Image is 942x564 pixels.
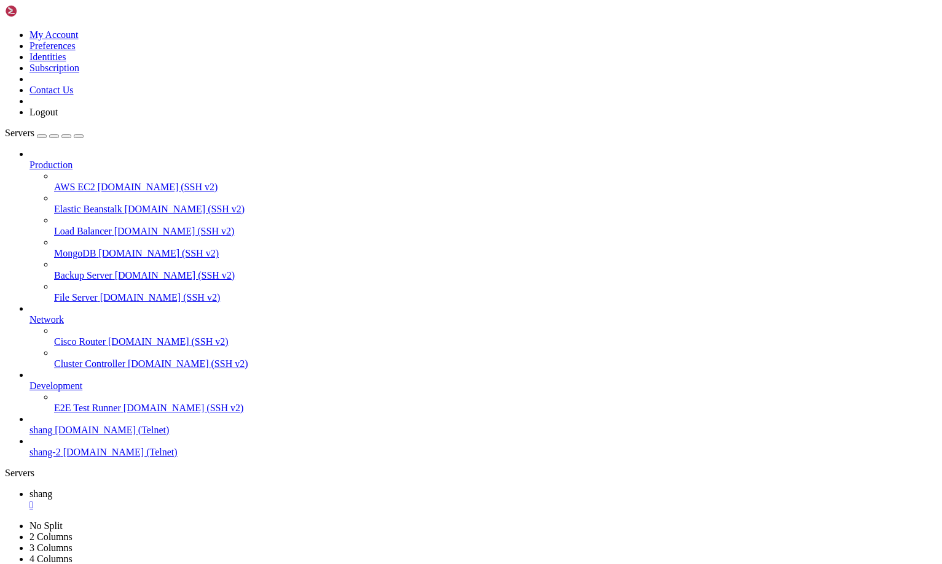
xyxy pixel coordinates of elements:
li: Load Balancer [DOMAIN_NAME] (SSH v2) [54,215,937,237]
a: Production [29,160,937,171]
x-row: 96, 3.97, 3.98, 3.99, 4) [5,428,782,438]
span: --------------------------- [256,438,388,447]
li: Backup Server [DOMAIN_NAME] (SSH v2) [54,259,937,281]
x-row: 1, 32, 33, 34, 35, 36, 37, 38, 39, 40, 41, 42, 43, 44, 45, 46, 47, 48, 49, 50, 51, 52, 53, 54, 55... [5,14,782,23]
x-row: 4, 35, 36, 37, 38, 39, 40, 41, 42, 43, 44, 45, 46, 47, 48, 49, 50, 51, 52, 53, 54, 55, 56, 57, 58... [5,106,782,115]
x-row: 3.47, 3.48, 3.49, 3.5, 3.50, 3.51, 3.52, 3.53, 3.54, 3.55, 3.56, 3.57, 3.58, 3.59, 3.6, 3.60, 3.6... [5,410,782,419]
span: shang [29,425,52,435]
a: Servers [5,128,84,138]
a: Contact Us [29,85,74,95]
a:  [29,500,937,511]
li: E2E Test Runner [DOMAIN_NAME] (SSH v2) [54,392,937,414]
x-row: 4, 425, 426, 427, 428, 429, 430, 431, 432, 433, 434, 435, 436, 436.1, 437, 438, 439, 440, 441, 44... [5,318,782,327]
a: Backup Server [DOMAIN_NAME] (SSH v2) [54,270,937,281]
x-row: 112, 113, 114, 115, 116, 117, 118, 119, 120, 121, 122, 123, 124, 125, 126, 127, 128, 129, 130, 13... [5,125,782,134]
a: Subscription [29,63,79,73]
span: Change Feedback [5,382,79,392]
span: [DOMAIN_NAME] (SSH v2) [125,204,245,214]
span: Cisco Router [54,336,106,347]
span: MongoDB [54,248,96,258]
span: Backup Server [54,270,112,280]
x-row: 3.108, 3.109, 3.110, 3.11, 3.111, 3.112, 3.113, 3.114, 3.115, 3.116, 3.117, 3.118, 3.119, 3.12, 3... [5,392,782,401]
span: shang-2 [29,447,61,457]
a: Load Balancer [DOMAIN_NAME] (SSH v2) [54,226,937,237]
li: Network [29,303,937,369]
span: [DOMAIN_NAME] (SSH v2) [115,270,235,280]
span: Election Archives [5,97,88,106]
a: shang-2 [DOMAIN_NAME] (Telnet) [29,447,937,458]
x-row: , 254, 255, 256, 257, 258, 259, 260, 261, 262, 263, 264, 265, 266, 267, 267.1, 268, 269, 270, 271... [5,263,782,272]
x-row: (#21): 37 unread (1, 2, 3, 4, 5, 6, 6.1, 7, 8, 9, 10, 11, 12, 13, 14, 15, 16, 17, 18, 19, 20, 21,... [5,79,782,88]
x-row: (#18): 15 unread (1, 2, 3, 4, 5, 6, 7, 8, 9, 10, 11, 12, 13, 14, 15) [5,60,782,69]
a: Logout [29,107,58,117]
span: [DOMAIN_NAME] (Telnet) [55,425,169,435]
x-row: , 241, 242, 243, 244, 245, 246, 247, 248, 249, 250, 251, 252, 253, 254, 255, 256, 257, 258, 259, ... [5,161,782,171]
a: Network [29,314,937,325]
x-row: 1, 110, 111, 112, 113, 114, 115, 116, 117, 118, 119, 120, 121, 122, 123, 124, 125, 126, 126.1, 12... [5,217,782,226]
x-row: 398, 399, 400, 401, 402, 403, 403.1, 403.2, 404, 405, 406, 407, 408, 409, 410, 411, 412, 413, 414... [5,309,782,318]
x-row: 8, 368.1, 369, 370, 370.1, 371, 372, 373, 374, 375, 376, 377, 378, 379, 380, 381, 382, 383, 384, ... [5,299,782,309]
span: [DOMAIN_NAME] (Telnet) [63,447,178,457]
span: ---------------------------- [5,438,143,447]
span: Load Balancer [54,226,112,236]
x-row: 273, 274, 275, 276, 277, 278, 279, 280, 281, 282, 283, 284, 285, 286, 287, 288, 289, 290, 291, 29... [5,171,782,180]
x-row: (#45): 17 unread (1, 2, 3, 3.1, 4, 5, 6, 6.1, 6.2, 7, 8, 9, 10, 11, 12, 13, 14) [5,373,782,382]
li: shang [DOMAIN_NAME] (Telnet) [29,414,937,436]
x-row: 3, 74, 75, 76, 77, 78, 79, 80, 81, 82, 83, 84, 85, 86, 87, 88, 89, 90, 91, 92, 93, 94, 95, 96, 97... [5,207,782,217]
span: Network [29,314,64,325]
a: Preferences [29,41,76,51]
span: [DOMAIN_NAME] (SSH v2) [98,182,218,192]
span: [DOMAIN_NAME] (SSH v2) [100,292,221,303]
a: MongoDB [DOMAIN_NAME] (SSH v2) [54,248,937,259]
x-row: 8, 209, 210, 211, 212, 213, 214, 215, 216, 217, 218, 219, 220, 221, 222, 223, 224, 225, 226, 227,... [5,152,782,161]
span: Cluster Controller [54,358,125,369]
span: BBS at 72.4% capacity [147,438,251,447]
a: No Split [29,520,63,531]
span: Development [29,381,82,391]
x-row: 549, 550, 551, 552, 553, 554, 555, 556, 557, 558, 559, 559.1, 560, 561, 561.1, 562, 563, 564, 564... [5,355,782,364]
x-row: (#46): 134 unread (1, 2, 2.1, 2.10, 2.2, 2.3, 2.4, 2.5, 2.6, 2.7, 2.8, 2.9, 3, 3.10, 3.1, 3.100, ... [5,382,782,392]
li: Cisco Router [DOMAIN_NAME] (SSH v2) [54,325,937,347]
span: Announcements Archives [5,189,113,198]
li: Cluster Controller [DOMAIN_NAME] (SSH v2) [54,347,937,369]
x-row: 339, 340, 341, 342, 343, 344, 345, 346, 347, 348, 348.1, 349, 350, 351, 352, 353, 354, 355, 356, ... [5,290,782,299]
span: Rhost Preparati [5,373,79,382]
span: Elastic Beanstalk [54,204,122,214]
li: MongoDB [DOMAIN_NAME] (SSH v2) [54,237,937,259]
span: IC/RP/Theme Information [5,60,118,69]
li: File Server [DOMAIN_NAME] (SSH v2) [54,281,937,303]
x-row: 18, 519, 520, 521, 522, 523, 524, 525, 526, 527, 528, 529, 530, 531, 532, 533, 534, 535, 536, 537... [5,346,782,355]
a: Identities [29,52,66,62]
span: Helpful Hints [5,79,69,88]
x-row: , 72, 73, 74, 75, 76, 77, 78, 79, 80, 81, 82, 83, 84, 85, 86, 87, 88, 89, 90, 91, 92, 93, 94, 95,... [5,23,782,33]
img: Shellngn [5,5,76,17]
a: shang [29,489,937,511]
a: AWS EC2 [DOMAIN_NAME] (SSH v2) [54,182,937,193]
li: Elastic Beanstalk [DOMAIN_NAME] (SSH v2) [54,193,937,215]
span: [DOMAIN_NAME] (SSH v2) [114,226,235,236]
x-row: , 3.22, 3.23, 3.24, 3.25, 3.26, 3.27, 3.28, 3.29, 3.30, 3.3, 3.31, 3.32, 3.33, 3.34, 3.35, 3.36, ... [5,401,782,410]
div: Servers [5,468,937,479]
span: Council Announcement Archives [5,5,147,14]
span: [DOMAIN_NAME] (SSH v2) [124,403,244,413]
x-row: 1, 166, 167, 168, 169, 170, 171, 172, 173, 174, 175, 176, 177, 178, 179, 180, 181, 182, 183, 184,... [5,235,782,244]
span: Production [29,160,73,170]
span: [DOMAIN_NAME] (SSH v2) [128,358,248,369]
x-row: , 198, 199, 200, 201, 202, 203, 203.1, 204, 204.1, 205, 206, 206.1, 207, 208, 209, 210, 211, 212,... [5,244,782,253]
a: Cisco Router [DOMAIN_NAME] (SSH v2) [54,336,937,347]
span: Election [5,69,44,79]
x-row: 144, 145, 146, 147, 148, 149, 150, 151, 152, 153, 154, 155, 156, 157, 158, 159, 160, 161, 162, 16... [5,134,782,143]
x-row: 33, 34, 35, 36, 37, 38, 39, 40, 41, 42, 43, 44, 45, 46, 47, 48, 49, 50, 51, 52, 53, 54, 55, 56, 5... [5,198,782,207]
a: Elastic Beanstalk [DOMAIN_NAME] (SSH v2) [54,204,937,215]
x-row: , 75, 76, 77, 78, 79, 80, 81, 82, 83, 84, 85, 86, 87, 88, 89, 90, 91, 92, 93, 94, 95, 96, 97, 98,... [5,115,782,125]
a: E2E Test Runner [DOMAIN_NAME] (SSH v2) [54,403,937,414]
a: Development [29,381,937,392]
x-row: 223, 224, 225, 226, 227, 228, 229, 230, 231, 232, 233, 234, 235, 236, 237, 238, 239, 240, 241, 24... [5,253,782,263]
li: Production [29,149,937,303]
li: AWS EC2 [DOMAIN_NAME] (SSH v2) [54,171,937,193]
a: shang [DOMAIN_NAME] (Telnet) [29,425,937,436]
span: File Server [54,292,98,303]
span: E2E Test Runner [54,403,121,413]
x-row: 74, 575, 576, 577) [5,364,782,373]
